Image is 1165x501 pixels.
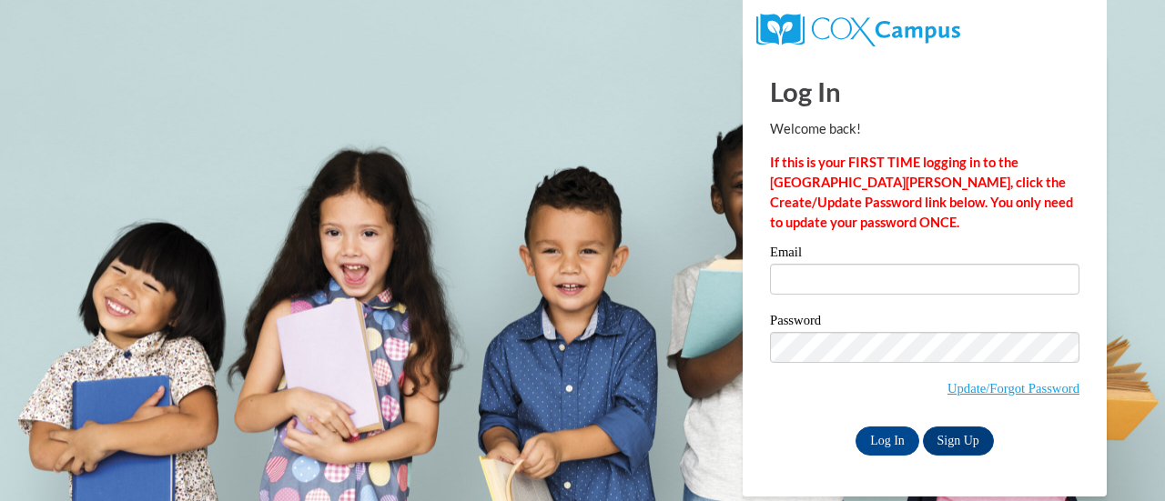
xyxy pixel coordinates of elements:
label: Password [770,314,1079,332]
label: Email [770,245,1079,264]
p: Welcome back! [770,119,1079,139]
img: COX Campus [756,14,960,46]
a: Update/Forgot Password [947,381,1079,396]
strong: If this is your FIRST TIME logging in to the [GEOGRAPHIC_DATA][PERSON_NAME], click the Create/Upd... [770,155,1073,230]
input: Log In [856,426,919,456]
a: Sign Up [923,426,994,456]
h1: Log In [770,73,1079,110]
